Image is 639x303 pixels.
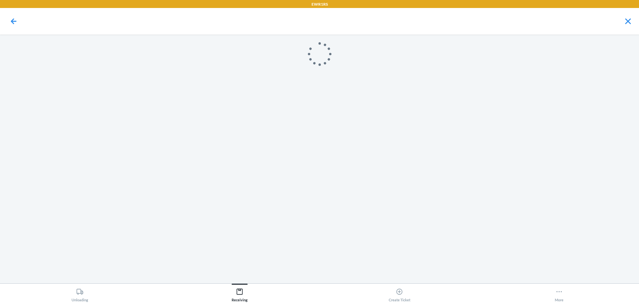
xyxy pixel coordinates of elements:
[389,285,410,302] div: Create Ticket
[160,284,319,302] button: Receiving
[555,285,563,302] div: More
[479,284,639,302] button: More
[319,284,479,302] button: Create Ticket
[72,285,88,302] div: Unloading
[232,285,248,302] div: Receiving
[312,1,328,7] p: EWR1RS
